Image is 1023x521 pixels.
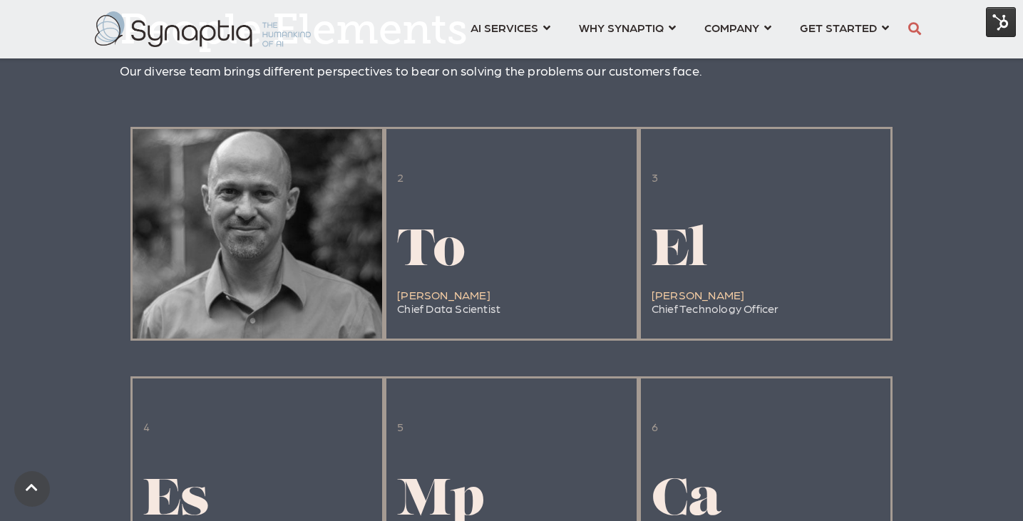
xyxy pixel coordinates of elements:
[95,11,311,47] img: synaptiq logo-2
[652,288,745,301] span: [PERSON_NAME]
[397,301,500,315] span: Chief Data Scientist
[397,288,490,301] span: [PERSON_NAME]
[120,63,904,78] p: Our diverse team brings different perspectives to bear on solving the problems our customers face.
[397,420,403,433] span: 5
[652,170,658,184] span: 3
[471,18,538,37] span: AI SERVICES
[397,227,466,278] span: To
[704,18,759,37] span: COMPANY
[652,301,779,315] span: Chief Technology Officer
[471,14,550,41] a: AI SERVICES
[986,7,1016,37] img: HubSpot Tools Menu Toggle
[397,170,403,184] span: 2
[456,4,903,55] nav: menu
[579,18,664,37] span: WHY SYNAPTIQ
[800,14,889,41] a: GET STARTED
[652,420,658,433] span: 6
[652,227,707,278] span: El
[579,14,676,41] a: WHY SYNAPTIQ
[704,14,771,41] a: COMPANY
[800,18,877,37] span: GET STARTED
[143,420,150,433] span: 4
